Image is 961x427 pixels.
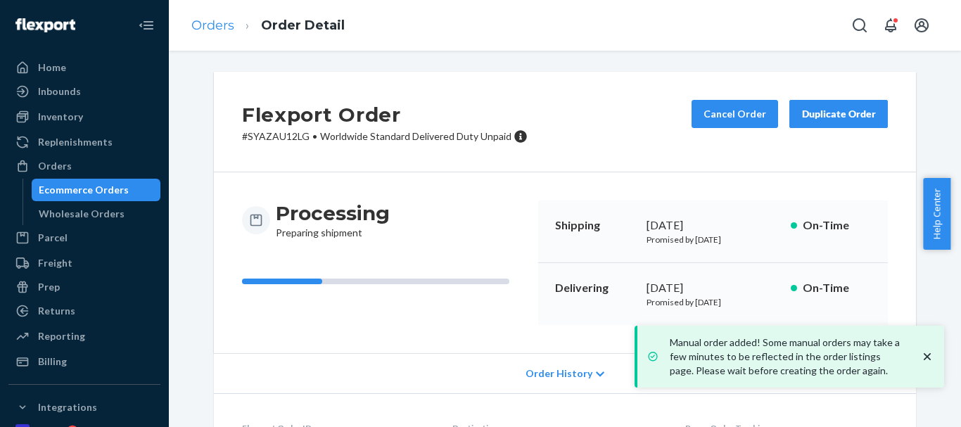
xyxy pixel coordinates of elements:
[38,256,72,270] div: Freight
[132,11,160,39] button: Close Navigation
[555,217,635,234] p: Shipping
[320,130,511,142] span: Worldwide Standard Delivered Duty Unpaid
[38,231,68,245] div: Parcel
[15,18,75,32] img: Flexport logo
[38,280,60,294] div: Prep
[877,11,905,39] button: Open notifications
[8,252,160,274] a: Freight
[647,296,779,308] p: Promised by [DATE]
[8,131,160,153] a: Replenishments
[846,11,874,39] button: Open Search Box
[276,200,390,240] div: Preparing shipment
[312,130,317,142] span: •
[803,217,871,234] p: On-Time
[180,5,356,46] ol: breadcrumbs
[8,155,160,177] a: Orders
[692,100,778,128] button: Cancel Order
[32,179,161,201] a: Ecommerce Orders
[908,11,936,39] button: Open account menu
[923,178,950,250] button: Help Center
[38,84,81,98] div: Inbounds
[32,203,161,225] a: Wholesale Orders
[38,400,97,414] div: Integrations
[8,276,160,298] a: Prep
[801,107,876,121] div: Duplicate Order
[38,60,66,75] div: Home
[803,280,871,296] p: On-Time
[39,183,129,197] div: Ecommerce Orders
[8,396,160,419] button: Integrations
[191,18,234,33] a: Orders
[8,350,160,373] a: Billing
[647,217,779,234] div: [DATE]
[526,367,592,381] span: Order History
[242,100,528,129] h2: Flexport Order
[670,336,906,378] p: Manual order added! Some manual orders may take a few minutes to be reflected in the order listin...
[789,100,888,128] button: Duplicate Order
[38,110,83,124] div: Inventory
[647,234,779,246] p: Promised by [DATE]
[38,135,113,149] div: Replenishments
[8,80,160,103] a: Inbounds
[39,207,125,221] div: Wholesale Orders
[8,227,160,249] a: Parcel
[261,18,345,33] a: Order Detail
[8,300,160,322] a: Returns
[647,280,779,296] div: [DATE]
[8,56,160,79] a: Home
[8,325,160,348] a: Reporting
[38,304,75,318] div: Returns
[38,159,72,173] div: Orders
[8,106,160,128] a: Inventory
[920,350,934,364] svg: close toast
[38,355,67,369] div: Billing
[555,280,635,296] p: Delivering
[38,329,85,343] div: Reporting
[276,200,390,226] h3: Processing
[242,129,528,144] p: # SYAZAU12LG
